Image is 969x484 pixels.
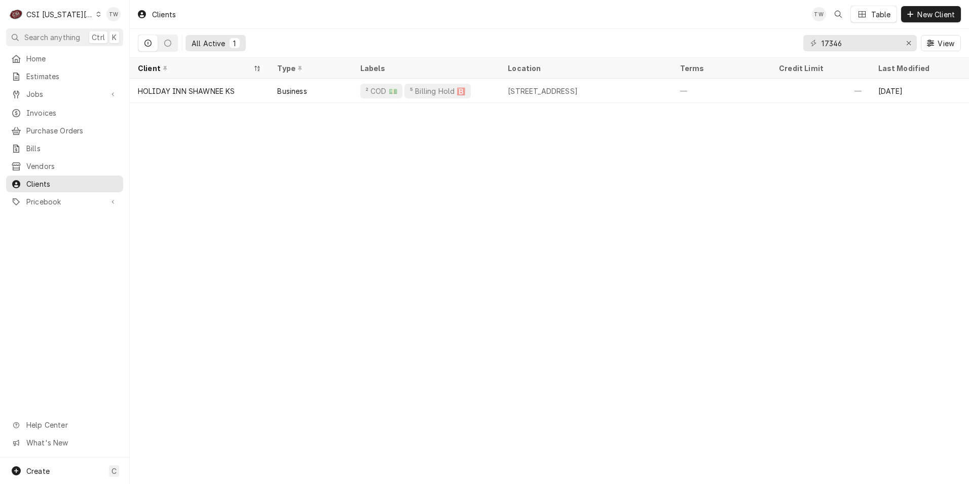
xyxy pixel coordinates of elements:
button: Search anythingCtrlK [6,28,123,46]
div: [STREET_ADDRESS] [508,86,578,96]
span: C [111,466,117,476]
a: Home [6,50,123,67]
div: Credit Limit [779,63,860,74]
div: All Active [192,38,226,49]
span: Estimates [26,71,118,82]
input: Keyword search [822,35,898,51]
span: View [936,38,956,49]
a: Vendors [6,158,123,175]
div: Terms [680,63,761,74]
div: 1 [232,38,238,49]
span: What's New [26,437,117,448]
span: Bills [26,143,118,154]
span: Ctrl [92,32,105,43]
a: Go to Pricebook [6,193,123,210]
button: Erase input [901,35,917,51]
div: Labels [360,63,492,74]
div: Last Modified [878,63,959,74]
div: ⁵ Billing Hold 🅱️ [408,86,467,96]
button: View [921,35,961,51]
div: TW [812,7,826,21]
div: Location [508,63,663,74]
div: — [771,79,870,103]
div: C [9,7,23,21]
div: Type [277,63,342,74]
span: Vendors [26,161,118,171]
div: Client [138,63,251,74]
div: — [672,79,771,103]
div: TW [106,7,121,21]
span: Search anything [24,32,80,43]
div: CSI [US_STATE][GEOGRAPHIC_DATA] [26,9,93,20]
a: Go to Help Center [6,417,123,433]
span: Create [26,467,50,475]
span: New Client [915,9,957,20]
span: Clients [26,179,118,189]
span: Home [26,53,118,64]
a: Invoices [6,105,123,121]
span: Pricebook [26,196,103,207]
button: Open search [830,6,846,22]
span: Purchase Orders [26,125,118,136]
div: Business [277,86,307,96]
a: Bills [6,140,123,157]
div: CSI Kansas City's Avatar [9,7,23,21]
a: Go to Jobs [6,86,123,102]
span: Invoices [26,108,118,118]
a: Go to What's New [6,434,123,451]
div: [DATE] [870,79,969,103]
div: ² COD 💵 [364,86,398,96]
a: Purchase Orders [6,122,123,139]
div: Tori Warrick's Avatar [812,7,826,21]
span: Jobs [26,89,103,99]
div: HOLIDAY INN SHAWNEE KS [138,86,235,96]
div: Tori Warrick's Avatar [106,7,121,21]
a: Estimates [6,68,123,85]
button: New Client [901,6,961,22]
span: Help Center [26,420,117,430]
div: Table [871,9,891,20]
a: Clients [6,176,123,192]
span: K [112,32,117,43]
